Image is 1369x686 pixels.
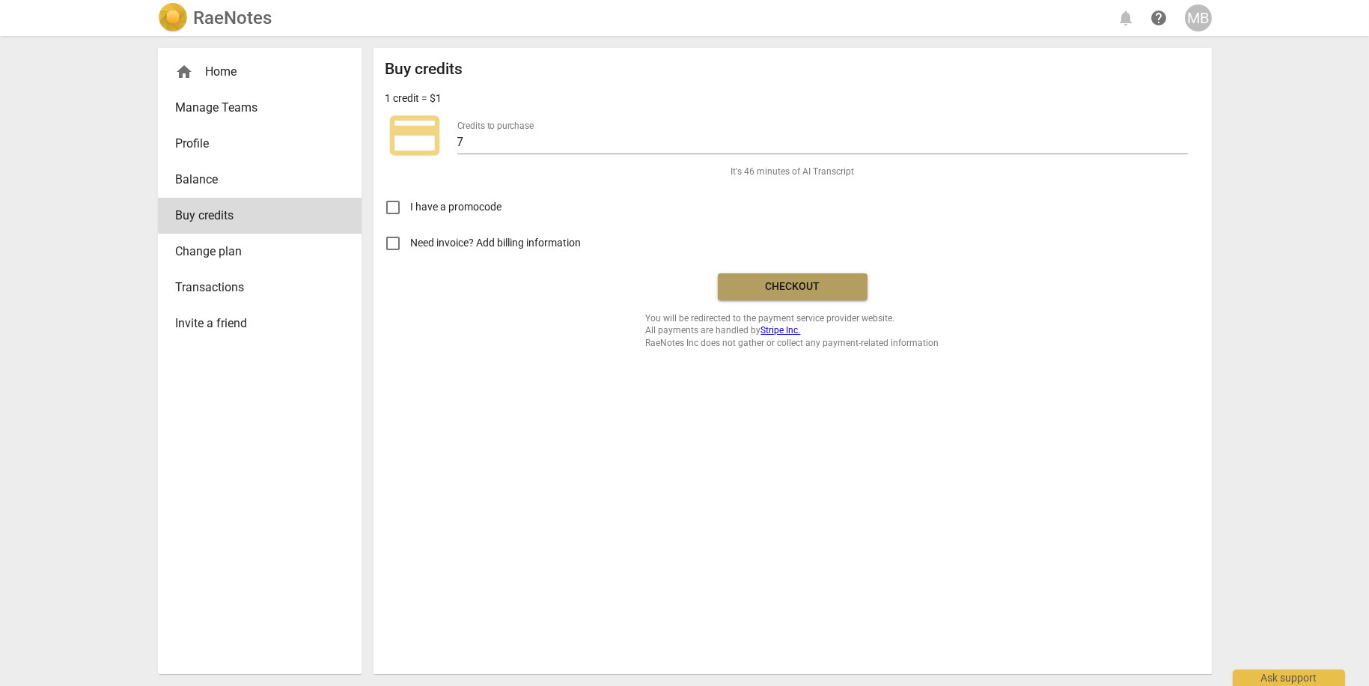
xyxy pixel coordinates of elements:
a: Manage Teams [158,90,362,126]
span: Invite a friend [176,315,332,333]
span: Profile [176,135,332,153]
span: home [176,63,194,81]
label: Credits to purchase [457,121,534,130]
a: LogoRaeNotes [158,3,272,33]
button: Checkout [718,273,868,300]
span: I have a promocode [411,199,502,215]
img: Logo [158,3,188,33]
div: Home [176,63,332,81]
span: Change plan [176,243,332,261]
span: Transactions [176,279,332,297]
span: help [1150,9,1168,27]
a: Stripe Inc. [761,325,801,336]
span: Checkout [730,279,856,294]
button: MB [1185,4,1212,31]
div: Home [158,54,362,90]
p: 1 credit = $1 [385,91,442,106]
h2: Buy credits [385,60,463,79]
span: You will be redirected to the payment service provider website. All payments are handled by RaeNo... [646,312,939,350]
a: Transactions [158,270,362,306]
a: Profile [158,126,362,162]
h2: RaeNotes [194,7,272,28]
a: Help [1146,4,1173,31]
span: Balance [176,171,332,189]
div: Ask support [1233,670,1345,686]
a: Invite a friend [158,306,362,342]
span: It's 46 minutes of AI Transcript [731,166,854,178]
a: Change plan [158,234,362,270]
a: Balance [158,162,362,198]
a: Buy credits [158,198,362,234]
span: Buy credits [176,207,332,225]
span: credit_card [385,106,445,166]
span: Manage Teams [176,99,332,117]
span: Need invoice? Add billing information [411,235,584,251]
